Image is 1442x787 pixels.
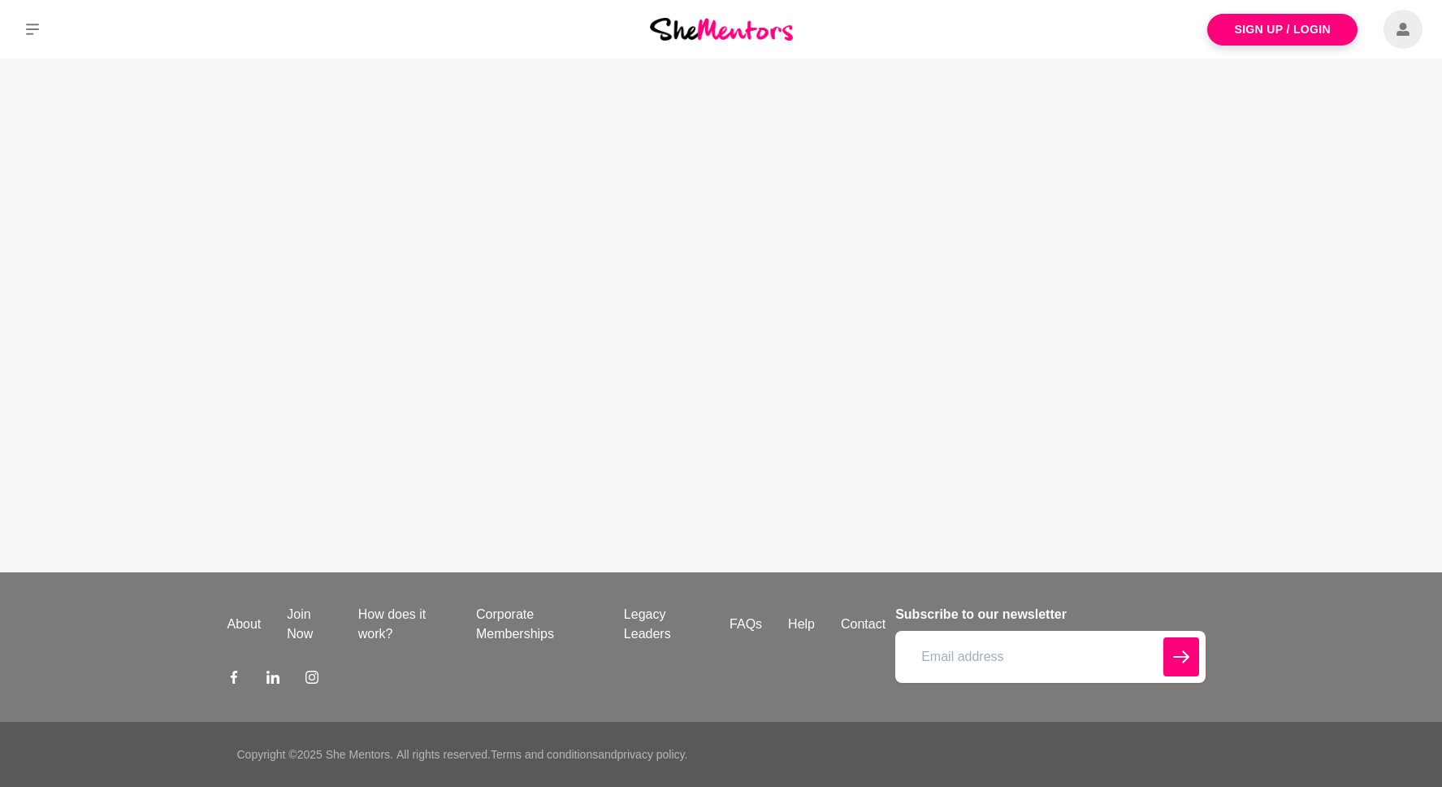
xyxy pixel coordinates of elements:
p: All rights reserved. and . [396,746,687,763]
a: How does it work? [345,605,463,644]
a: Corporate Memberships [463,605,611,644]
a: Facebook [227,670,240,689]
p: Copyright © 2025 She Mentors . [237,746,393,763]
a: Sign Up / Login [1207,14,1358,46]
a: FAQs [717,615,775,634]
a: LinkedIn [266,670,279,689]
a: Help [775,615,828,634]
input: Email address [895,631,1205,683]
a: Instagram [305,670,318,689]
a: privacy policy [617,748,685,761]
a: Terms and conditions [491,748,598,761]
a: Contact [828,615,899,634]
h4: Subscribe to our newsletter [895,605,1205,624]
a: About [214,615,275,634]
a: Legacy Leaders [611,605,717,644]
img: She Mentors Logo [650,18,793,40]
a: Join Now [274,605,344,644]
